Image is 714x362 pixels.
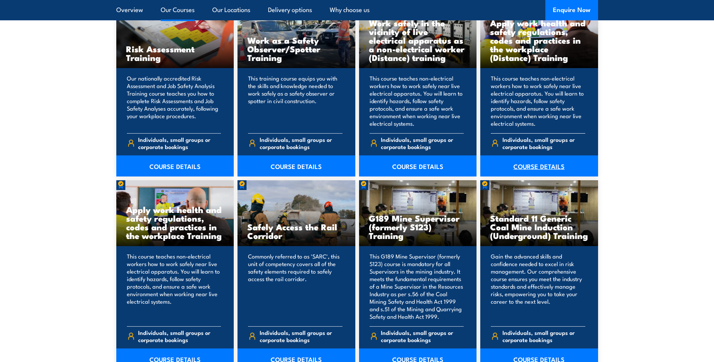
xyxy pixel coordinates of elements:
[260,329,343,343] span: Individuals, small groups or corporate bookings
[127,252,221,320] p: This course teaches non-electrical workers how to work safely near live electrical apparatus. You...
[480,155,598,176] a: COURSE DETAILS
[248,252,343,320] p: Commonly referred to as 'SARC', this unit of competency covers all of the safety elements require...
[260,136,343,150] span: Individuals, small groups or corporate bookings
[381,136,464,150] span: Individuals, small groups or corporate bookings
[502,329,585,343] span: Individuals, small groups or corporate bookings
[247,36,346,62] h3: Work as a Safety Observer/Spotter Training
[116,155,234,176] a: COURSE DETAILS
[126,44,224,62] h3: Risk Assessment Training
[381,329,464,343] span: Individuals, small groups or corporate bookings
[502,136,585,150] span: Individuals, small groups or corporate bookings
[359,155,477,176] a: COURSE DETAILS
[369,18,467,62] h3: Work safely in the vicinity of live electrical apparatus as a non-electrical worker (Distance) tr...
[247,222,346,240] h3: Safely Access the Rail Corridor
[248,75,343,127] p: This training course equips you with the skills and knowledge needed to work safely as a safety o...
[138,329,221,343] span: Individuals, small groups or corporate bookings
[126,205,224,240] h3: Apply work health and safety regulations, codes and practices in the workplace Training
[490,18,588,62] h3: Apply work health and safety regulations, codes and practices in the workplace (Distance) Training
[138,136,221,150] span: Individuals, small groups or corporate bookings
[127,75,221,127] p: Our nationally accredited Risk Assessment and Job Safety Analysis Training course teaches you how...
[369,214,467,240] h3: G189 Mine Supervisor (formerly S123) Training
[491,75,585,127] p: This course teaches non-electrical workers how to work safely near live electrical apparatus. You...
[370,75,464,127] p: This course teaches non-electrical workers how to work safely near live electrical apparatus. You...
[491,252,585,320] p: Gain the advanced skills and confidence needed to excel in risk management. Our comprehensive cou...
[490,214,588,240] h3: Standard 11 Generic Coal Mine Induction (Underground) Training
[237,155,355,176] a: COURSE DETAILS
[370,252,464,320] p: This G189 Mine Supervisor (formerly S123) course is mandatory for all Supervisors in the mining i...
